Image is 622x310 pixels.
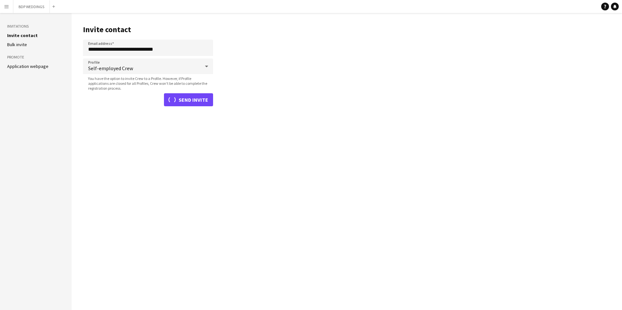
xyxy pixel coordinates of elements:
a: Invite contact [7,32,38,38]
a: Application webpage [7,63,48,69]
h1: Invite contact [83,25,213,34]
span: Self-employed Crew [88,65,200,71]
span: You have the option to invite Crew to a Profile. However, if Profile applications are closed for ... [83,76,213,91]
h3: Promote [7,54,64,60]
button: BDP WEDDINGS [13,0,50,13]
a: Bulk invite [7,42,27,47]
h3: Invitations [7,23,64,29]
button: Send invite [164,93,213,106]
